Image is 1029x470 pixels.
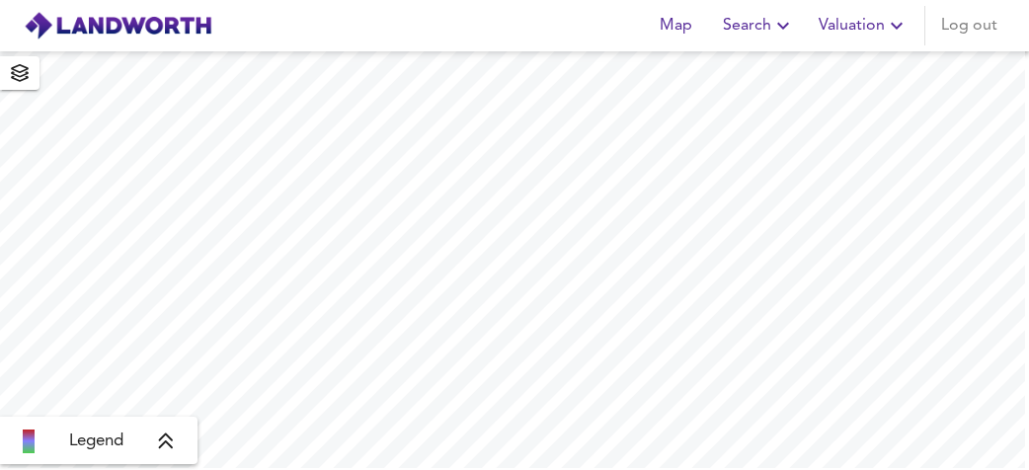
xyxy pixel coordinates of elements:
[69,430,123,453] span: Legend
[933,6,1005,45] button: Log out
[24,11,212,40] img: logo
[715,6,803,45] button: Search
[819,12,909,39] span: Valuation
[723,12,795,39] span: Search
[652,12,699,39] span: Map
[644,6,707,45] button: Map
[941,12,997,39] span: Log out
[811,6,916,45] button: Valuation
